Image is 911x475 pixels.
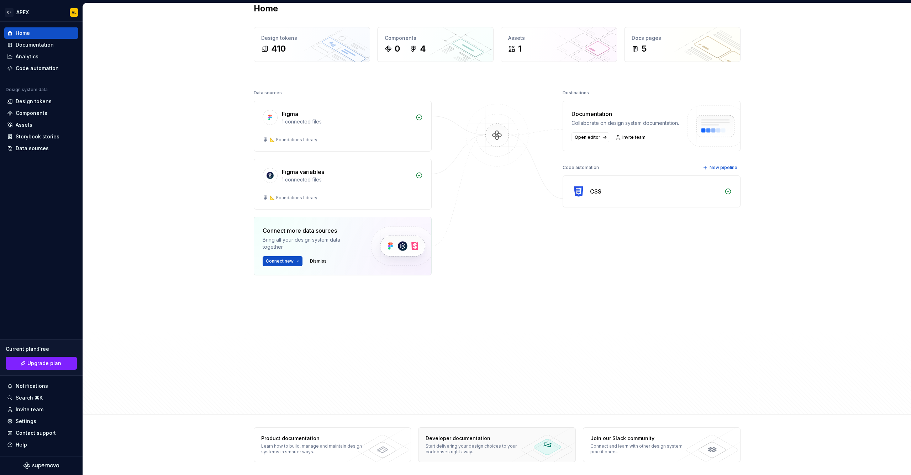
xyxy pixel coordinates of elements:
[418,427,576,462] a: Developer documentationStart delivering your design choices to your codebases right away.
[261,35,363,42] div: Design tokens
[395,43,400,54] div: 0
[263,256,302,266] button: Connect new
[501,27,617,62] a: Assets1
[385,35,486,42] div: Components
[642,43,647,54] div: 5
[6,87,48,93] div: Design system data
[6,345,77,353] div: Current plan : Free
[1,5,81,20] button: OFAPEXAL
[16,429,56,437] div: Contact support
[426,443,529,455] div: Start delivering your design choices to your codebases right away.
[5,8,14,17] div: OF
[254,427,411,462] a: Product documentationLearn how to build, manage and maintain design systems in smarter ways.
[72,10,77,15] div: AL
[4,27,78,39] a: Home
[16,65,59,72] div: Code automation
[266,258,294,264] span: Connect new
[590,435,694,442] div: Join our Slack community
[16,98,52,105] div: Design tokens
[16,41,54,48] div: Documentation
[4,427,78,439] button: Contact support
[590,187,601,196] div: CSS
[16,145,49,152] div: Data sources
[16,121,32,128] div: Assets
[575,134,600,140] span: Open editor
[563,88,589,98] div: Destinations
[4,63,78,74] a: Code automation
[27,360,61,367] span: Upgrade plan
[282,110,298,118] div: Figma
[307,256,330,266] button: Dismiss
[590,443,694,455] div: Connect and learn with other design system practitioners.
[583,427,741,462] a: Join our Slack communityConnect and learn with other design system practitioners.
[4,39,78,51] a: Documentation
[270,137,317,143] div: 📐 Foundations Library
[282,118,411,125] div: 1 connected files
[261,443,365,455] div: Learn how to build, manage and maintain design systems in smarter ways.
[16,382,48,390] div: Notifications
[4,143,78,154] a: Data sources
[254,88,282,98] div: Data sources
[254,27,370,62] a: Design tokens410
[518,43,522,54] div: 1
[632,35,733,42] div: Docs pages
[16,394,43,401] div: Search ⌘K
[4,416,78,427] a: Settings
[16,133,59,140] div: Storybook stories
[310,258,327,264] span: Dismiss
[254,101,432,152] a: Figma1 connected files📐 Foundations Library
[563,163,599,173] div: Code automation
[270,195,317,201] div: 📐 Foundations Library
[4,51,78,62] a: Analytics
[4,380,78,392] button: Notifications
[282,176,411,183] div: 1 connected files
[377,27,494,62] a: Components04
[624,27,741,62] a: Docs pages5
[16,441,27,448] div: Help
[420,43,426,54] div: 4
[6,357,77,370] a: Upgrade plan
[4,119,78,131] a: Assets
[426,435,529,442] div: Developer documentation
[254,3,278,14] h2: Home
[263,236,359,250] div: Bring all your design system data together.
[16,53,38,60] div: Analytics
[710,165,737,170] span: New pipeline
[16,110,47,117] div: Components
[23,462,59,469] svg: Supernova Logo
[4,439,78,450] button: Help
[16,30,30,37] div: Home
[16,9,29,16] div: APEX
[622,134,646,140] span: Invite team
[572,132,609,142] a: Open editor
[701,163,741,173] button: New pipeline
[254,159,432,210] a: Figma variables1 connected files📐 Foundations Library
[4,404,78,415] a: Invite team
[572,120,679,127] div: Collaborate on design system documentation.
[4,392,78,403] button: Search ⌘K
[263,226,359,235] div: Connect more data sources
[614,132,649,142] a: Invite team
[16,418,36,425] div: Settings
[261,435,365,442] div: Product documentation
[4,96,78,107] a: Design tokens
[572,110,679,118] div: Documentation
[4,107,78,119] a: Components
[508,35,610,42] div: Assets
[4,131,78,142] a: Storybook stories
[16,406,43,413] div: Invite team
[282,168,324,176] div: Figma variables
[271,43,286,54] div: 410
